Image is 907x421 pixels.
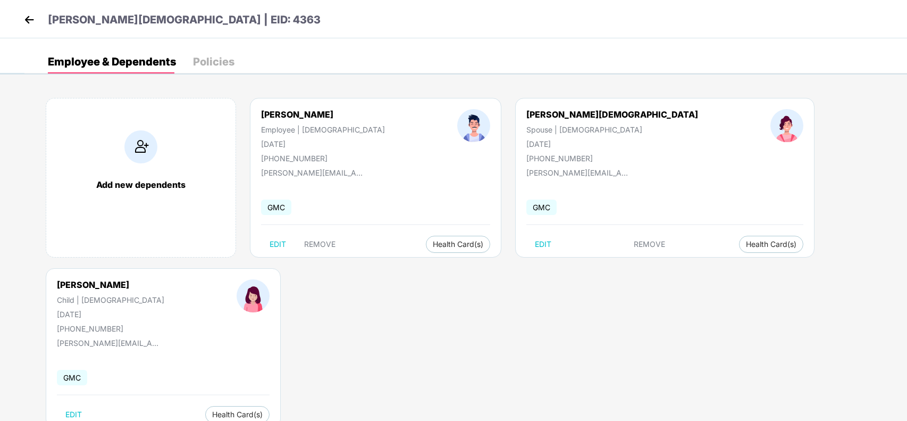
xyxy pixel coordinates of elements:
[526,154,698,163] div: [PHONE_NUMBER]
[261,236,295,253] button: EDIT
[270,240,286,249] span: EDIT
[261,168,367,177] div: [PERSON_NAME][EMAIL_ADDRESS][DOMAIN_NAME]
[770,109,803,142] img: profileImage
[526,139,698,148] div: [DATE]
[65,410,82,419] span: EDIT
[296,236,344,253] button: REMOVE
[261,109,385,120] div: [PERSON_NAME]
[57,179,225,190] div: Add new dependents
[57,310,164,319] div: [DATE]
[526,200,557,215] span: GMC
[634,240,665,249] span: REMOVE
[261,200,291,215] span: GMC
[526,109,698,120] div: [PERSON_NAME][DEMOGRAPHIC_DATA]
[261,154,385,163] div: [PHONE_NUMBER]
[739,236,803,253] button: Health Card(s)
[526,236,560,253] button: EDIT
[48,12,321,28] p: [PERSON_NAME][DEMOGRAPHIC_DATA] | EID: 4363
[426,236,490,253] button: Health Card(s)
[457,109,490,142] img: profileImage
[193,56,234,67] div: Policies
[261,125,385,134] div: Employee | [DEMOGRAPHIC_DATA]
[48,56,176,67] div: Employee & Dependents
[212,412,263,417] span: Health Card(s)
[625,236,674,253] button: REMOVE
[57,370,87,385] span: GMC
[57,295,164,304] div: Child | [DEMOGRAPHIC_DATA]
[526,125,698,134] div: Spouse | [DEMOGRAPHIC_DATA]
[304,240,335,249] span: REMOVE
[526,168,633,177] div: [PERSON_NAME][EMAIL_ADDRESS][DOMAIN_NAME]
[433,242,483,247] span: Health Card(s)
[746,242,796,247] span: Health Card(s)
[535,240,551,249] span: EDIT
[261,139,385,148] div: [DATE]
[57,279,164,290] div: [PERSON_NAME]
[57,324,164,333] div: [PHONE_NUMBER]
[57,339,163,348] div: [PERSON_NAME][EMAIL_ADDRESS][DOMAIN_NAME]
[237,279,270,312] img: profileImage
[124,130,157,163] img: addIcon
[21,12,37,28] img: back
